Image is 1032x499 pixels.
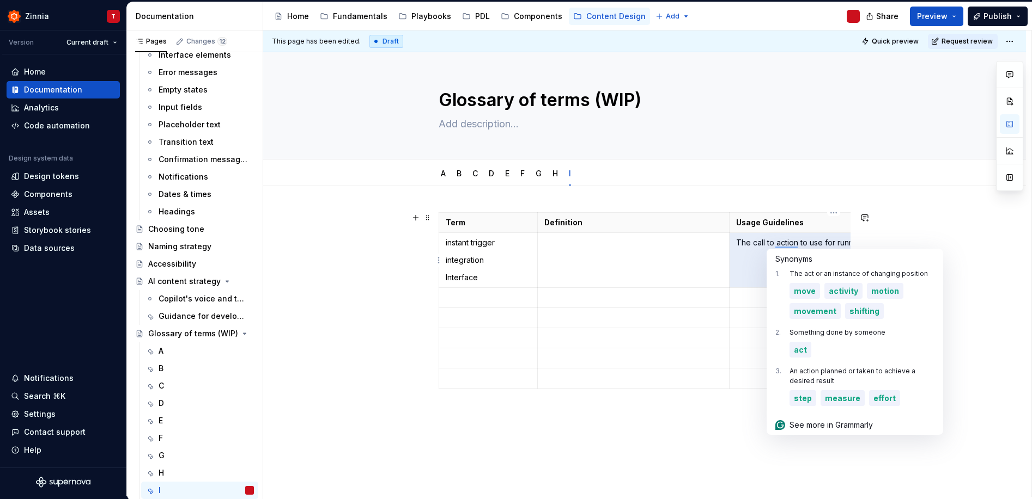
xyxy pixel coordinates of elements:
a: Input fields [141,98,258,116]
a: A [141,342,258,360]
textarea: Glossary of terms (WIP) [436,87,848,113]
button: Quick preview [858,34,924,49]
a: Transition text [141,133,258,151]
span: Quick preview [872,37,919,46]
div: Home [287,11,309,22]
span: Add [666,12,679,21]
p: Usage Guidelines [736,217,933,228]
a: Confirmation messages [141,151,258,168]
div: H [548,162,562,184]
button: Publish [968,7,1028,26]
button: Request review [928,34,998,49]
div: Components [514,11,562,22]
a: Placeholder text [141,116,258,133]
a: B [141,360,258,377]
div: Empty states [159,84,208,95]
a: C [141,377,258,395]
div: Documentation [24,84,82,95]
div: Accessibility [148,258,196,269]
div: I [564,162,575,184]
p: Interface [446,272,531,283]
div: G [531,162,546,184]
a: H [553,169,558,178]
div: B [452,162,466,184]
div: Components [24,189,72,200]
div: Naming strategy [148,241,211,252]
div: A [159,346,163,356]
p: integration [446,255,531,266]
a: A [441,169,446,178]
div: Error messages [159,67,217,78]
div: Choosing tone [148,224,204,235]
div: Data sources [24,243,75,254]
svg: Supernova Logo [36,477,90,488]
a: Components [7,186,120,203]
a: Interface elements [141,46,258,64]
div: Content Design [586,11,646,22]
div: Settings [24,409,56,420]
a: I [569,169,571,178]
div: Design system data [9,154,73,163]
a: Glossary of terms (WIP) [131,325,258,342]
div: F [516,162,529,184]
div: E [501,162,514,184]
div: H [159,467,164,478]
span: 12 [217,37,227,46]
a: Data sources [7,239,120,257]
button: Preview [910,7,963,26]
div: Draft [369,35,403,48]
div: I [159,485,161,496]
a: D [489,169,494,178]
div: To enrich screen reader interactions, please activate Accessibility in Grammarly extension settings [439,212,851,419]
div: Notifications [159,171,208,182]
a: Empty states [141,81,258,98]
div: Confirmation messages [159,154,248,165]
div: Changes [186,37,227,46]
a: Documentation [7,81,120,98]
a: H [141,464,258,482]
div: E [159,415,163,426]
p: Term [446,217,531,228]
a: Naming strategy [131,238,258,255]
button: Add [652,9,693,24]
a: G [141,447,258,464]
a: C [472,169,478,178]
button: ZinniaT [2,4,124,28]
div: Input fields [159,102,202,113]
a: E [505,169,509,178]
div: T [111,12,116,21]
a: Guidance for developers [141,307,258,325]
div: Interface elements [159,50,231,60]
a: E [141,412,258,429]
div: Version [9,38,34,47]
div: Notifications [24,373,74,384]
p: instant trigger [446,237,531,248]
button: Contact support [7,423,120,441]
a: Fundamentals [315,8,392,25]
div: G [159,450,165,461]
span: Preview [917,11,948,22]
div: Code automation [24,120,90,131]
a: Code automation [7,117,120,134]
a: Components [496,8,567,25]
a: PDL [458,8,494,25]
a: Storybook stories [7,221,120,239]
a: Headings [141,203,258,220]
span: This page has been edited. [272,37,361,46]
a: AI content strategy [131,273,258,290]
div: Design tokens [24,171,79,182]
div: Zinnia [25,11,49,22]
div: Assets [24,207,50,218]
a: F [141,429,258,447]
span: Share [876,11,899,22]
p: The call to action to use for running an AI prompt. [736,237,933,248]
div: Playbooks [411,11,451,22]
div: Contact support [24,427,86,438]
a: F [520,169,525,178]
div: Dates & times [159,189,211,200]
a: Notifications [141,168,258,186]
a: Assets [7,204,120,221]
div: A [436,162,450,184]
div: Analytics [24,102,59,113]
